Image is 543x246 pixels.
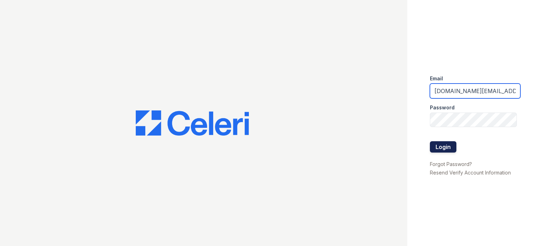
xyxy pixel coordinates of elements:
label: Email [430,75,443,82]
button: Login [430,141,456,153]
label: Password [430,104,455,111]
a: Forgot Password? [430,161,472,167]
a: Resend Verify Account Information [430,170,511,176]
img: CE_Logo_Blue-a8612792a0a2168367f1c8372b55b34899dd931a85d93a1a3d3e32e68fde9ad4.png [136,110,249,136]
